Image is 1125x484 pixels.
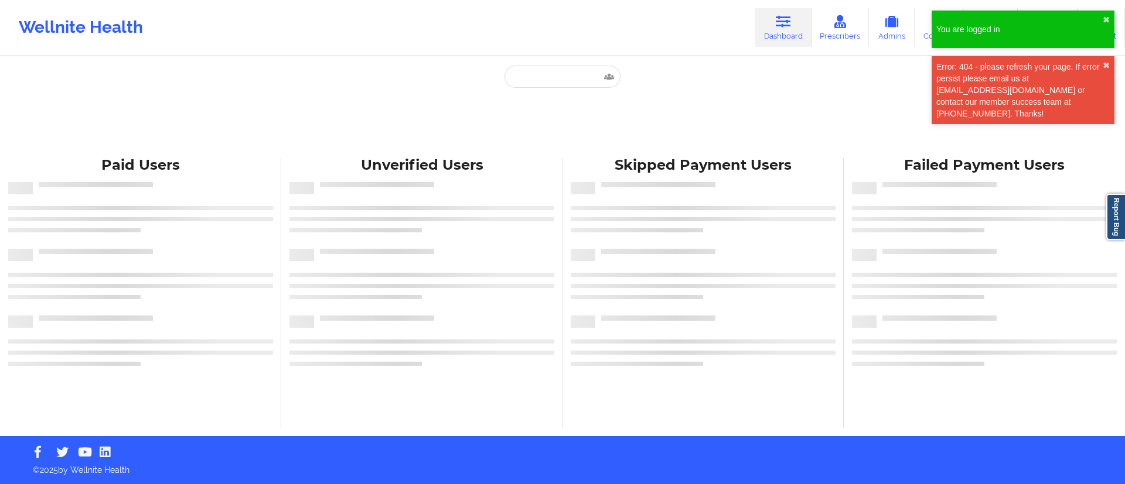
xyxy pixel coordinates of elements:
[936,23,1103,35] div: You are logged in
[755,8,812,47] a: Dashboard
[852,156,1117,174] div: Failed Payment Users
[915,8,963,47] a: Coaches
[812,8,870,47] a: Prescribers
[289,156,554,174] div: Unverified Users
[1106,194,1125,240] a: Report Bug
[936,61,1103,119] div: Error: 404 - please refresh your page. If error persist please email us at [EMAIL_ADDRESS][DOMAIN...
[869,8,915,47] a: Admins
[1103,61,1110,70] button: close
[25,456,1100,476] p: © 2025 by Wellnite Health
[571,156,836,174] div: Skipped Payment Users
[1103,15,1110,25] button: close
[8,156,273,174] div: Paid Users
